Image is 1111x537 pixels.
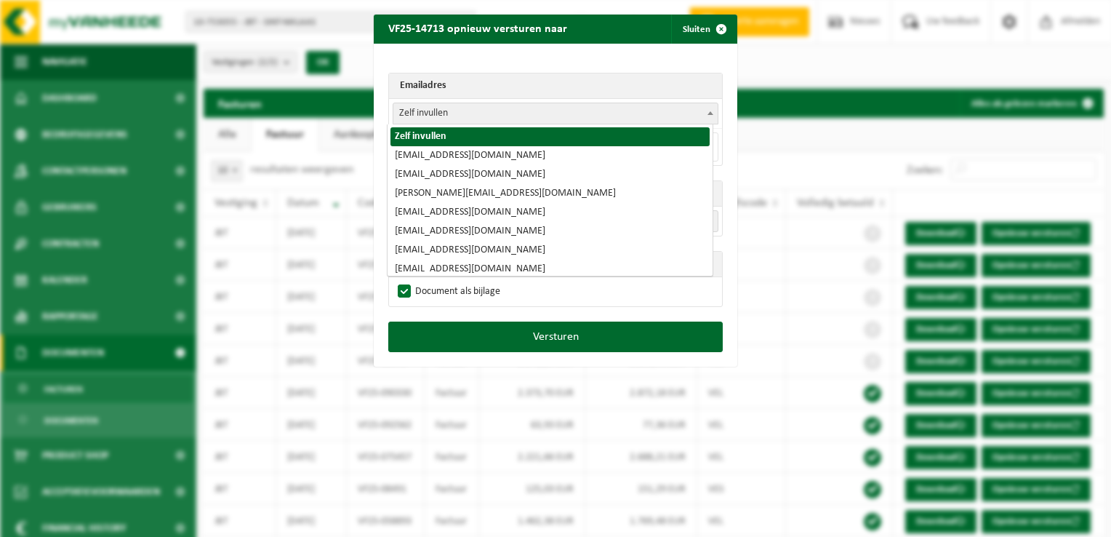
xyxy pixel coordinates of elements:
[395,281,500,303] label: Document als bijlage
[390,260,709,279] li: [EMAIL_ADDRESS][DOMAIN_NAME]
[390,184,709,203] li: [PERSON_NAME][EMAIL_ADDRESS][DOMAIN_NAME]
[390,146,709,165] li: [EMAIL_ADDRESS][DOMAIN_NAME]
[390,203,709,222] li: [EMAIL_ADDRESS][DOMAIN_NAME]
[374,15,582,42] h2: VF25-14713 opnieuw versturen naar
[390,165,709,184] li: [EMAIL_ADDRESS][DOMAIN_NAME]
[390,127,709,146] li: Zelf invullen
[390,222,709,241] li: [EMAIL_ADDRESS][DOMAIN_NAME]
[389,73,722,99] th: Emailadres
[671,15,736,44] button: Sluiten
[393,103,718,124] span: Zelf invullen
[388,322,723,352] button: Versturen
[390,241,709,260] li: [EMAIL_ADDRESS][DOMAIN_NAME]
